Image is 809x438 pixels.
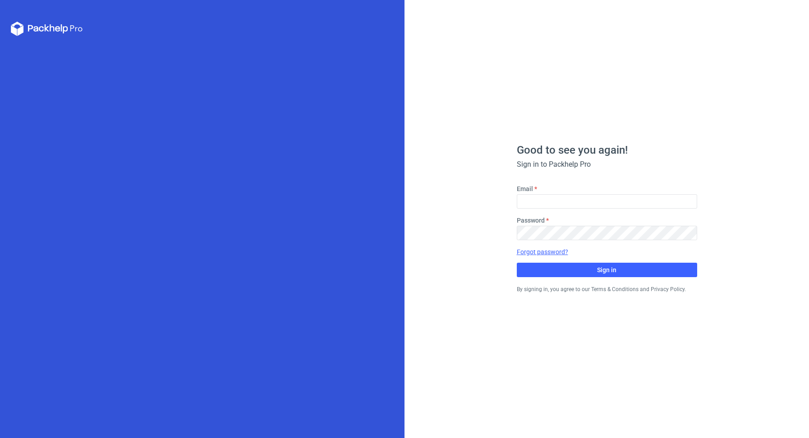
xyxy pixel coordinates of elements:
h1: Good to see you again! [517,145,697,155]
label: Password [517,216,545,225]
a: Forgot password? [517,247,568,256]
svg: Packhelp Pro [11,22,83,36]
button: Sign in [517,263,697,277]
div: Sign in to Packhelp Pro [517,159,697,170]
label: Email [517,184,533,193]
span: Sign in [597,267,616,273]
small: By signing in, you agree to our Terms & Conditions and Privacy Policy. [517,286,686,292]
